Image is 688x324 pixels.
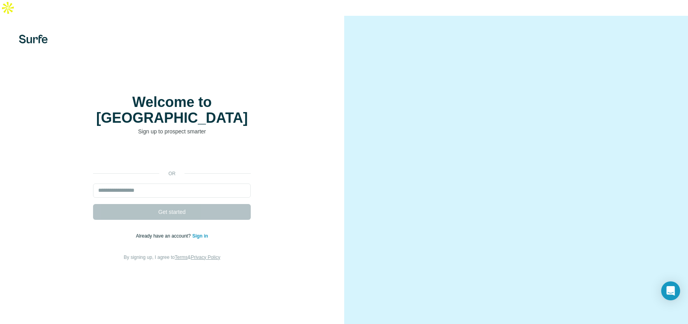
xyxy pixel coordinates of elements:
[19,35,48,43] img: Surfe's logo
[89,147,255,165] iframe: Sign in with Google Button
[175,255,188,260] a: Terms
[136,233,192,239] span: Already have an account?
[191,255,220,260] a: Privacy Policy
[93,94,251,126] h1: Welcome to [GEOGRAPHIC_DATA]
[124,255,220,260] span: By signing up, I agree to &
[159,170,185,177] p: or
[661,281,680,300] div: Open Intercom Messenger
[192,233,208,239] a: Sign in
[93,127,251,135] p: Sign up to prospect smarter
